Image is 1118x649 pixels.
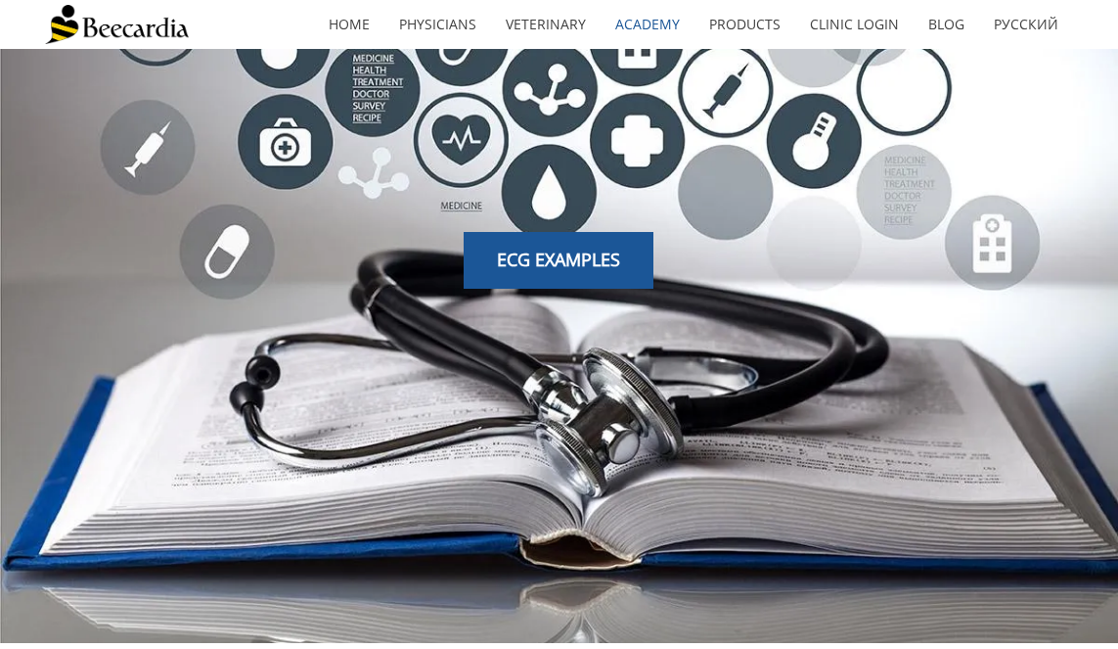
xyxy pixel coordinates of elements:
img: Beecardia [45,5,189,44]
a: Русский [979,2,1073,47]
a: ECG EXAMPLES [464,232,653,289]
a: Physicians [384,2,491,47]
a: Clinic Login [795,2,914,47]
a: Blog [914,2,979,47]
a: Veterinary [491,2,601,47]
a: Academy [601,2,694,47]
a: Products [694,2,795,47]
a: home [314,2,384,47]
span: ECG EXAMPLES [497,248,620,271]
